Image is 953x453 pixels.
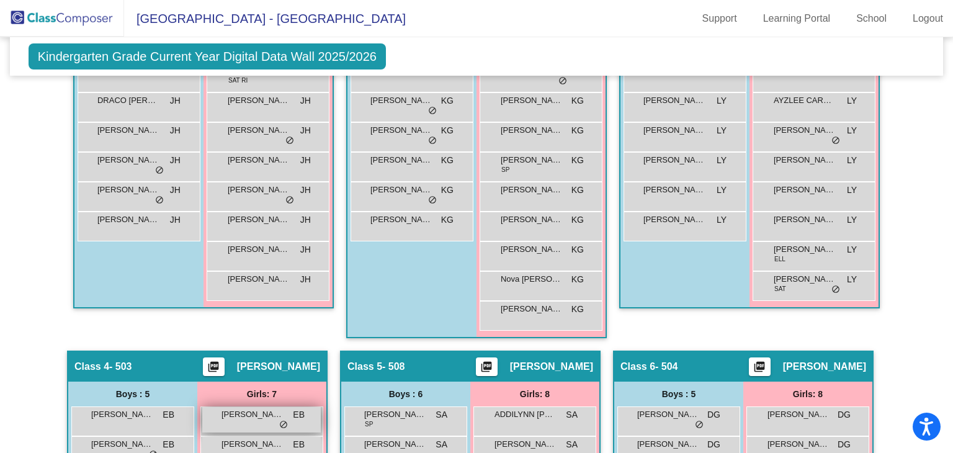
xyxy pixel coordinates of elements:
span: SA [566,408,578,421]
span: [PERSON_NAME] [501,303,563,315]
span: Class 6 [620,361,655,373]
span: JH [170,213,181,226]
span: [PERSON_NAME] [501,184,563,196]
span: LY [847,213,857,226]
span: [PERSON_NAME] [774,124,836,137]
span: KG [441,213,454,226]
span: [PERSON_NAME][MEDICAL_DATA] [774,243,836,256]
span: JH [170,154,181,167]
span: AYZLEE CARRERA [774,94,836,107]
span: [PERSON_NAME] [501,243,563,256]
span: [PERSON_NAME] [370,124,432,137]
span: JH [170,184,181,197]
mat-icon: picture_as_pdf [752,361,767,378]
span: [PERSON_NAME] [228,273,290,285]
span: SA [436,408,447,421]
span: LY [847,124,857,137]
span: [PERSON_NAME] [370,154,432,166]
span: - 504 [655,361,678,373]
span: [PERSON_NAME] [370,213,432,226]
span: [PERSON_NAME] [637,438,699,451]
span: [PERSON_NAME] [97,154,159,166]
span: [PERSON_NAME] [783,361,866,373]
span: KG [441,94,454,107]
span: do_not_disturb_alt [155,195,164,205]
span: [PERSON_NAME] [774,184,836,196]
span: KG [571,94,584,107]
span: [PERSON_NAME] [510,361,593,373]
span: LY [847,243,857,256]
span: [PERSON_NAME] [228,243,290,256]
span: do_not_disturb_alt [155,166,164,176]
span: [PERSON_NAME] [237,361,320,373]
span: [PERSON_NAME] [364,438,426,451]
span: [PERSON_NAME] [637,408,699,421]
div: Girls: 8 [470,382,599,406]
span: [PERSON_NAME] [91,408,153,421]
div: Girls: 8 [743,382,872,406]
span: SA [436,438,447,451]
span: [PERSON_NAME] [364,408,426,421]
span: KG [441,124,454,137]
span: do_not_disturb_alt [279,420,288,430]
span: LY [717,94,727,107]
span: JH [170,94,181,107]
span: DG [707,438,720,451]
span: JH [300,124,311,137]
span: [PERSON_NAME] [501,94,563,107]
span: [PERSON_NAME] [767,438,830,451]
span: [PERSON_NAME] [774,154,836,166]
span: Class 4 [74,361,109,373]
span: KG [571,243,584,256]
span: - 508 [382,361,405,373]
div: Boys : 5 [68,382,197,406]
span: LY [717,213,727,226]
span: DG [838,438,851,451]
span: ELL [774,254,785,264]
span: JH [170,124,181,137]
span: LY [847,184,857,197]
span: JH [300,243,311,256]
span: [PERSON_NAME] [494,438,557,451]
span: [PERSON_NAME] [774,213,836,226]
span: [PERSON_NAME] [97,213,159,226]
span: [PERSON_NAME] [767,408,830,421]
span: do_not_disturb_alt [831,285,840,295]
span: [PERSON_NAME] [501,213,563,226]
span: do_not_disturb_alt [428,195,437,205]
span: [GEOGRAPHIC_DATA] - [GEOGRAPHIC_DATA] [124,9,406,29]
span: - 503 [109,361,132,373]
span: LY [717,184,727,197]
a: Learning Portal [753,9,841,29]
div: Girls: 7 [197,382,326,406]
mat-icon: picture_as_pdf [479,361,494,378]
span: [PERSON_NAME] [221,438,284,451]
span: KG [441,154,454,167]
span: [PERSON_NAME] [643,154,705,166]
span: [PERSON_NAME] [643,184,705,196]
span: DRACO [PERSON_NAME] [97,94,159,107]
span: LY [847,94,857,107]
span: JH [300,273,311,286]
span: LY [717,124,727,137]
span: [PERSON_NAME] [370,184,432,196]
span: EB [293,408,305,421]
button: Print Students Details [476,357,498,376]
span: DG [838,408,851,421]
span: JH [300,94,311,107]
span: DG [707,408,720,421]
span: ADDILYNN [PERSON_NAME] [494,408,557,421]
span: [PERSON_NAME] [370,94,432,107]
span: EB [293,438,305,451]
span: do_not_disturb_alt [831,136,840,146]
span: SAT [774,284,786,294]
span: [PERSON_NAME] [501,154,563,166]
span: Nova [PERSON_NAME] [501,273,563,285]
span: [PERSON_NAME] [221,408,284,421]
span: [PERSON_NAME] [97,124,159,137]
span: KG [571,124,584,137]
span: do_not_disturb_alt [285,136,294,146]
span: KG [571,303,584,316]
span: KG [571,213,584,226]
a: Logout [903,9,953,29]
